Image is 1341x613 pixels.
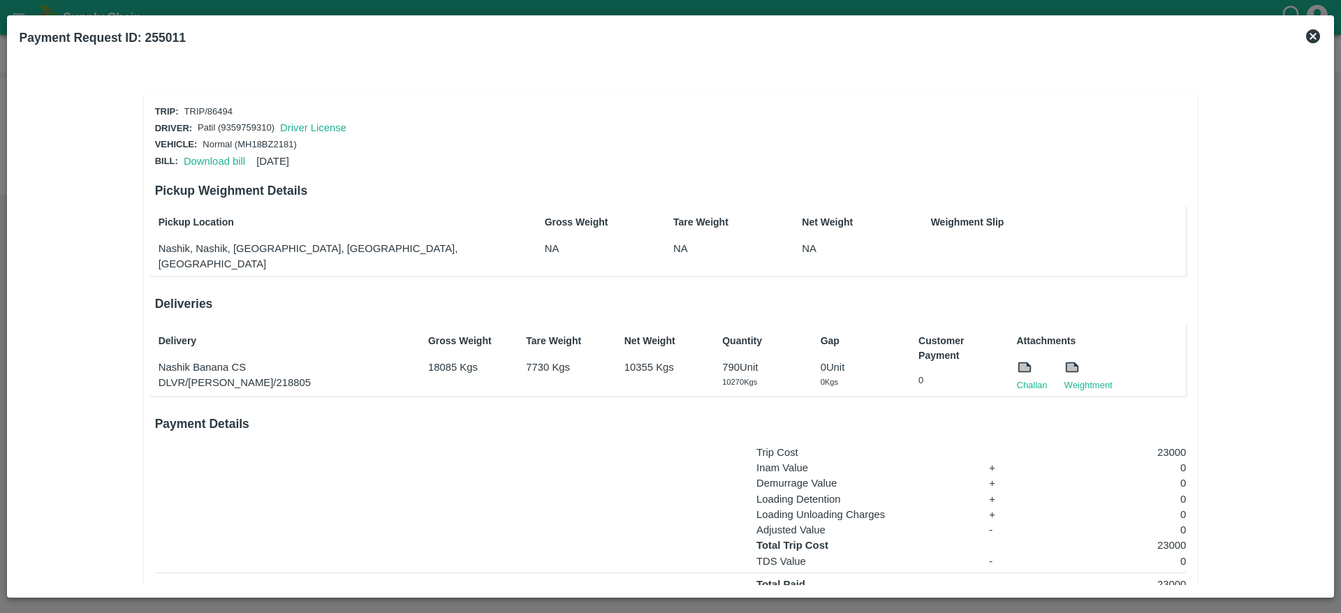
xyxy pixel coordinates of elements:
p: Tare Weight [673,215,754,230]
p: Net Weight [624,334,705,348]
p: 0 Unit [821,360,901,375]
p: 0 [918,374,999,387]
p: 23000 [1043,538,1186,553]
strong: Total Trip Cost [756,540,828,551]
p: + [989,475,1025,491]
p: DLVR/[PERSON_NAME]/218805 [159,375,411,390]
h6: Deliveries [155,294,1187,313]
p: Gap [821,334,901,348]
p: Loading Detention [756,492,972,507]
p: Gross Weight [428,334,508,348]
p: Nashik, Nashik, [GEOGRAPHIC_DATA], [GEOGRAPHIC_DATA], [GEOGRAPHIC_DATA] [159,241,497,272]
p: Adjusted Value [756,522,972,538]
p: Quantity [722,334,803,348]
p: TDS Value [756,554,972,569]
h6: Payment Details [155,414,1187,434]
p: Loading Unloading Charges [756,507,972,522]
span: 0 Kgs [821,378,838,386]
p: - [989,554,1025,569]
p: 10355 Kgs [624,360,705,375]
p: 0 [1043,522,1186,538]
p: 0 [1043,492,1186,507]
p: Customer Payment [918,334,999,363]
strong: Total Paid [756,579,805,590]
span: Vehicle: [155,139,198,149]
span: [DATE] [256,156,289,167]
p: 0 [1043,475,1186,491]
p: + [989,507,1025,522]
p: + [989,460,1025,475]
a: Challan [1017,378,1048,392]
a: Download bill [184,156,245,167]
p: Attachments [1017,334,1183,348]
p: 0 [1043,554,1186,569]
b: Payment Request ID: 255011 [20,31,186,45]
p: NA [802,241,882,256]
h6: Pickup Weighment Details [155,181,1187,200]
p: NA [673,241,754,256]
p: 0 [1043,507,1186,522]
p: Inam Value [756,460,972,475]
p: 7730 Kgs [526,360,606,375]
p: Trip Cost [756,445,972,460]
p: 23000 [1043,445,1186,460]
a: Driver License [280,122,346,133]
span: Bill: [155,156,178,166]
p: Tare Weight [526,334,606,348]
p: Pickup Location [159,215,497,230]
span: Trip: [155,106,179,117]
p: 0 [1043,460,1186,475]
p: NA [545,241,625,256]
p: 790 Unit [722,360,803,375]
p: Weighment Slip [931,215,1183,230]
p: Delivery [159,334,411,348]
p: Normal (MH18BZ2181) [203,138,296,152]
a: Weightment [1064,378,1113,392]
p: 23000 [1043,577,1186,592]
span: Driver: [155,123,192,133]
p: TRIP/86494 [184,105,233,119]
p: Gross Weight [545,215,625,230]
p: Net Weight [802,215,882,230]
span: 10270 Kgs [722,378,757,386]
p: Nashik Banana CS [159,360,411,375]
p: - [989,522,1025,538]
p: + [989,492,1025,507]
p: 18085 Kgs [428,360,508,375]
p: Patil (9359759310) [198,121,274,135]
p: Demurrage Value [756,475,972,491]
